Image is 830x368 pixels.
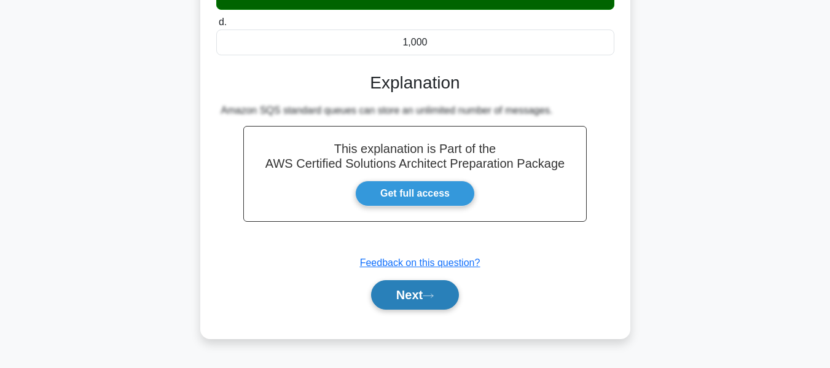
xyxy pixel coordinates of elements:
[360,257,480,268] a: Feedback on this question?
[371,280,459,310] button: Next
[224,72,607,93] h3: Explanation
[216,29,614,55] div: 1,000
[219,17,227,27] span: d.
[355,181,475,206] a: Get full access
[221,103,609,118] div: Amazon SQS standard queues can store an unlimited number of messages.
